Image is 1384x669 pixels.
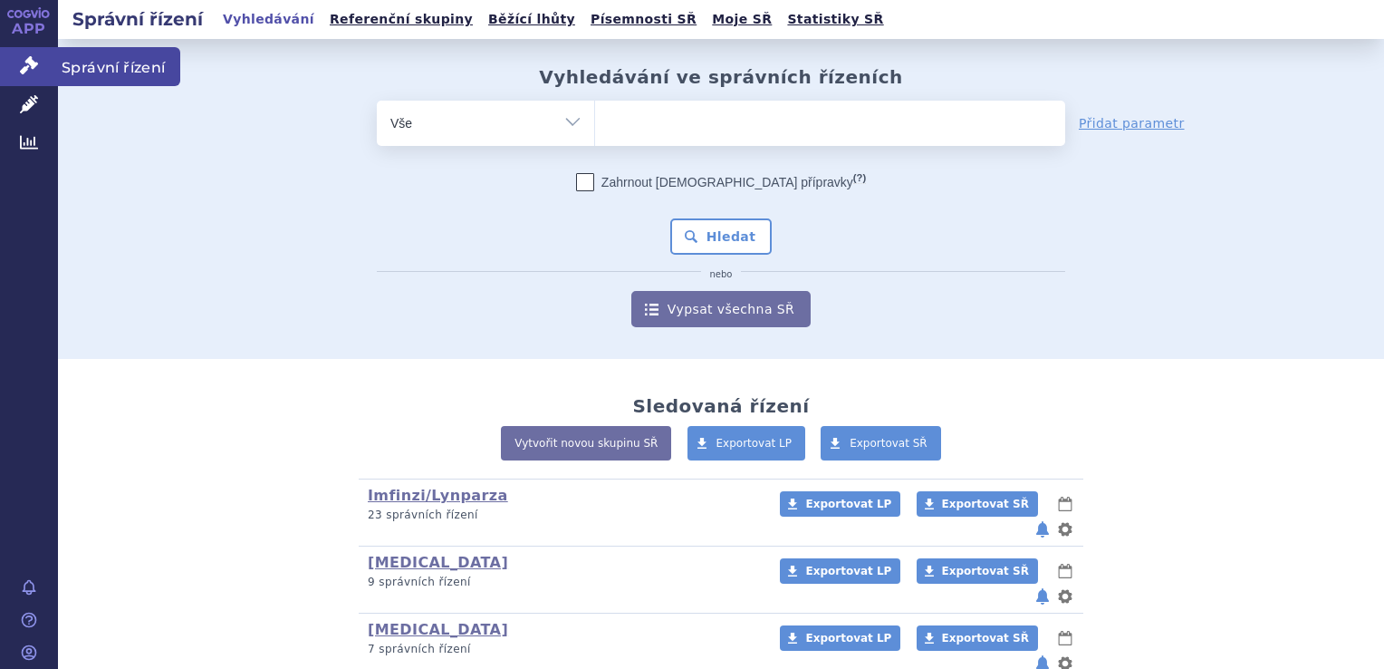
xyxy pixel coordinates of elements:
[780,625,900,651] a: Exportovat LP
[782,7,889,32] a: Statistiky SŘ
[217,7,320,32] a: Vyhledávání
[942,565,1029,577] span: Exportovat SŘ
[368,508,756,523] p: 23 správních řízení
[805,498,891,510] span: Exportovat LP
[687,426,806,461] a: Exportovat LP
[780,558,900,584] a: Exportovat LP
[1056,627,1074,649] button: lhůty
[1056,560,1074,582] button: lhůty
[805,632,891,645] span: Exportovat LP
[368,575,756,590] p: 9 správních řízení
[716,437,793,450] span: Exportovat LP
[368,621,508,638] a: [MEDICAL_DATA]
[631,291,811,327] a: Vypsat všechna SŘ
[850,437,927,450] span: Exportovat SŘ
[585,7,702,32] a: Písemnosti SŘ
[576,173,866,191] label: Zahrnout [DEMOGRAPHIC_DATA] přípravky
[780,491,900,517] a: Exportovat LP
[58,47,180,85] span: Správní řízení
[368,487,508,504] a: Imfinzi/Lynparza
[821,426,941,461] a: Exportovat SŘ
[1056,493,1074,515] button: lhůty
[805,565,891,577] span: Exportovat LP
[942,498,1029,510] span: Exportovat SŘ
[501,426,671,461] a: Vytvořit novou skupinu SŘ
[1056,519,1074,540] button: nastavení
[368,642,756,657] p: 7 správních řízení
[1033,519,1052,540] button: notifikace
[706,7,777,32] a: Moje SŘ
[917,625,1038,651] a: Exportovat SŘ
[368,554,508,571] a: [MEDICAL_DATA]
[483,7,581,32] a: Běžící lhůty
[58,6,217,32] h2: Správní řízení
[539,66,903,88] h2: Vyhledávání ve správních řízeních
[853,172,866,184] abbr: (?)
[670,218,773,255] button: Hledat
[1033,586,1052,607] button: notifikace
[324,7,478,32] a: Referenční skupiny
[942,632,1029,645] span: Exportovat SŘ
[917,558,1038,584] a: Exportovat SŘ
[632,395,809,417] h2: Sledovaná řízení
[1079,114,1185,132] a: Přidat parametr
[917,491,1038,517] a: Exportovat SŘ
[1056,586,1074,607] button: nastavení
[701,269,742,280] i: nebo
